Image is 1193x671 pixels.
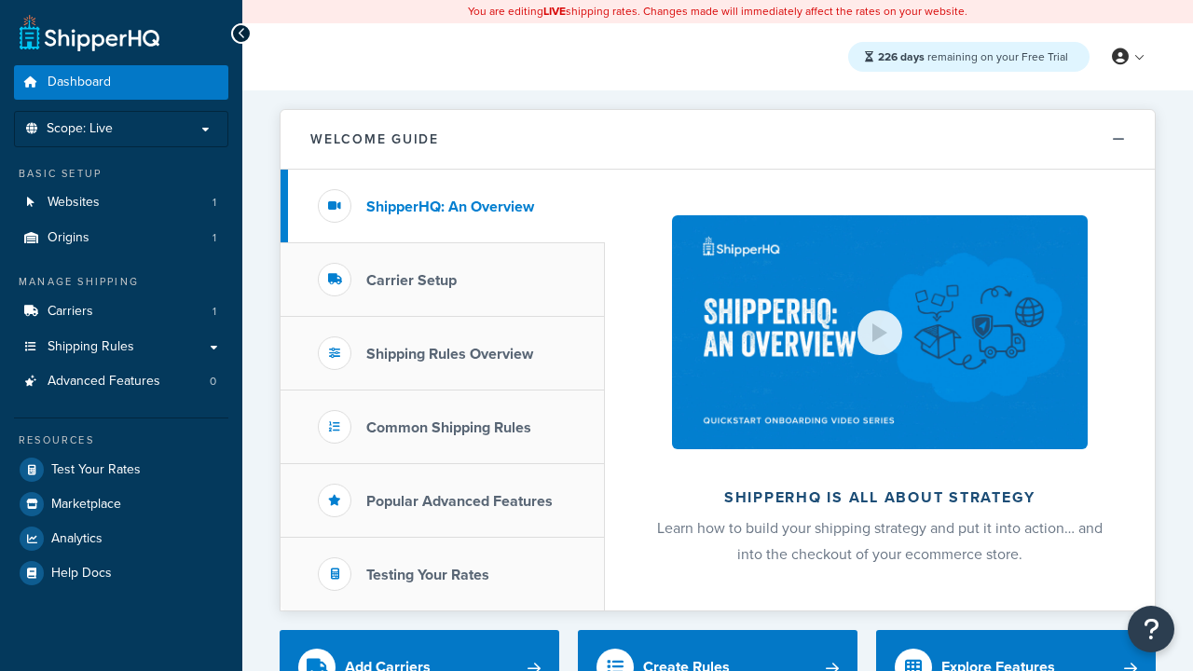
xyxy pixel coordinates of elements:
[210,374,216,390] span: 0
[51,531,103,547] span: Analytics
[14,453,228,486] a: Test Your Rates
[48,230,89,246] span: Origins
[48,304,93,320] span: Carriers
[213,195,216,211] span: 1
[14,432,228,448] div: Resources
[14,221,228,255] li: Origins
[14,166,228,182] div: Basic Setup
[366,419,531,436] h3: Common Shipping Rules
[213,304,216,320] span: 1
[48,195,100,211] span: Websites
[14,364,228,399] li: Advanced Features
[48,374,160,390] span: Advanced Features
[366,493,553,510] h3: Popular Advanced Features
[14,364,228,399] a: Advanced Features0
[366,199,534,215] h3: ShipperHQ: An Overview
[14,330,228,364] a: Shipping Rules
[14,65,228,100] a: Dashboard
[366,346,533,363] h3: Shipping Rules Overview
[14,221,228,255] a: Origins1
[51,462,141,478] span: Test Your Rates
[48,75,111,90] span: Dashboard
[366,567,489,583] h3: Testing Your Rates
[14,185,228,220] li: Websites
[14,274,228,290] div: Manage Shipping
[48,339,134,355] span: Shipping Rules
[14,294,228,329] a: Carriers1
[543,3,566,20] b: LIVE
[14,522,228,555] a: Analytics
[672,215,1088,449] img: ShipperHQ is all about strategy
[878,48,925,65] strong: 226 days
[14,556,228,590] a: Help Docs
[51,566,112,582] span: Help Docs
[14,294,228,329] li: Carriers
[1128,606,1174,652] button: Open Resource Center
[47,121,113,137] span: Scope: Live
[14,185,228,220] a: Websites1
[654,489,1105,506] h2: ShipperHQ is all about strategy
[281,110,1155,170] button: Welcome Guide
[310,132,439,146] h2: Welcome Guide
[366,272,457,289] h3: Carrier Setup
[213,230,216,246] span: 1
[657,517,1103,565] span: Learn how to build your shipping strategy and put it into action… and into the checkout of your e...
[51,497,121,513] span: Marketplace
[878,48,1068,65] span: remaining on your Free Trial
[14,487,228,521] a: Marketplace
